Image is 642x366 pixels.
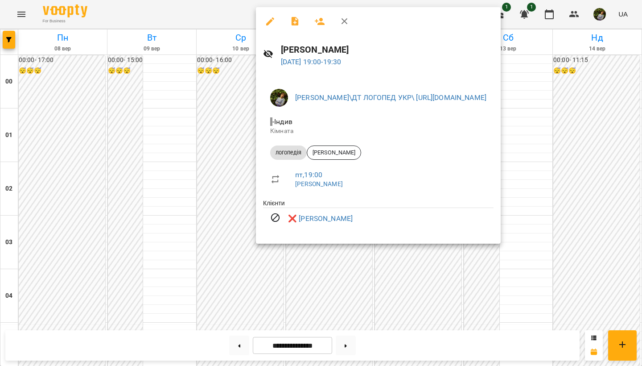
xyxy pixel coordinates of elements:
[295,93,486,102] a: [PERSON_NAME]\ДТ ЛОГОПЕД УКР\ [URL][DOMAIN_NAME]
[288,213,353,224] a: ❌ [PERSON_NAME]
[263,199,494,233] ul: Клієнти
[281,58,342,66] a: [DATE] 19:00-19:30
[270,89,288,107] img: b75e9dd987c236d6cf194ef640b45b7d.jpg
[270,127,486,136] p: Кімната
[270,149,307,157] span: логопедія
[295,171,322,179] a: пт , 19:00
[307,149,361,157] span: [PERSON_NAME]
[307,146,361,160] div: [PERSON_NAME]
[281,43,494,57] h6: [PERSON_NAME]
[270,212,281,223] svg: Візит скасовано
[295,180,343,187] a: [PERSON_NAME]
[270,117,294,126] span: - Індив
